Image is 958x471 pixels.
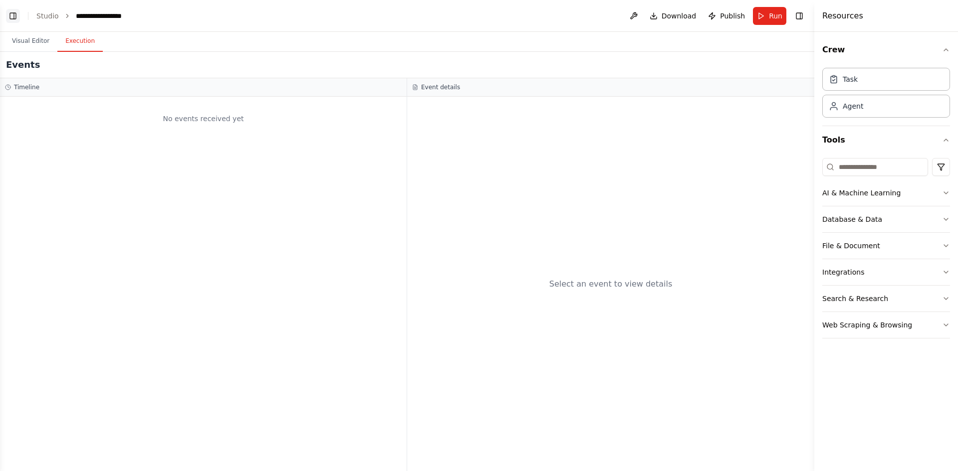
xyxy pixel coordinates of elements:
h4: Resources [822,10,863,22]
h3: Timeline [14,83,39,91]
span: Publish [720,11,745,21]
div: Task [843,74,858,84]
nav: breadcrumb [36,11,135,21]
div: Crew [822,64,950,126]
div: Web Scraping & Browsing [822,320,912,330]
button: Visual Editor [4,31,57,52]
button: Run [753,7,786,25]
div: Integrations [822,267,864,277]
div: No events received yet [5,102,402,136]
div: Database & Data [822,214,882,224]
div: Tools [822,154,950,346]
button: File & Document [822,233,950,259]
h3: Event details [421,83,460,91]
div: Agent [843,101,863,111]
button: Download [646,7,701,25]
button: Search & Research [822,286,950,312]
button: Execution [57,31,103,52]
button: AI & Machine Learning [822,180,950,206]
button: Hide right sidebar [792,9,806,23]
h2: Events [6,58,40,72]
button: Database & Data [822,206,950,232]
button: Tools [822,126,950,154]
a: Studio [36,12,59,20]
button: Publish [704,7,749,25]
div: File & Document [822,241,880,251]
button: Crew [822,36,950,64]
button: Integrations [822,259,950,285]
button: Web Scraping & Browsing [822,312,950,338]
span: Download [662,11,697,21]
div: Search & Research [822,294,888,304]
span: Run [769,11,782,21]
button: Show left sidebar [6,9,20,23]
div: Select an event to view details [549,278,673,290]
div: AI & Machine Learning [822,188,901,198]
